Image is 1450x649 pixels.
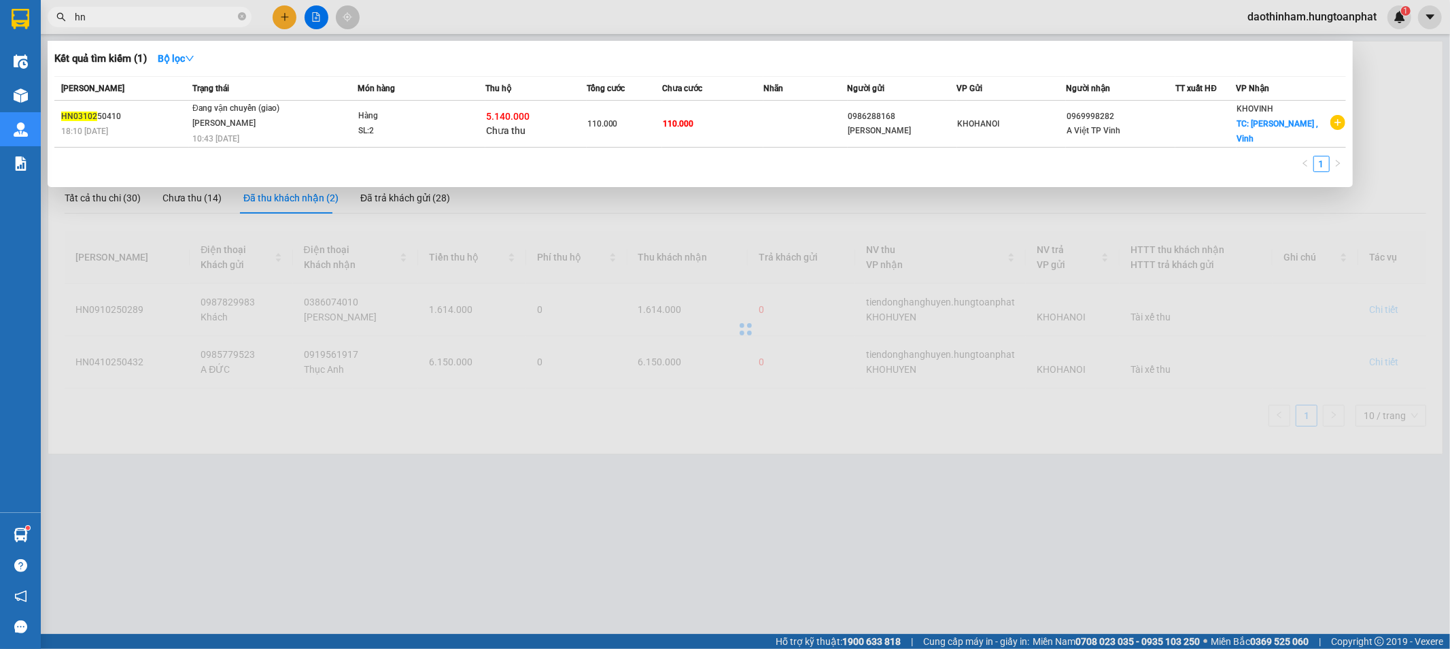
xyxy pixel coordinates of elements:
[1297,156,1313,172] li: Previous Page
[848,124,956,138] div: [PERSON_NAME]
[56,12,66,22] span: search
[14,122,28,137] img: warehouse-icon
[663,119,693,129] span: 110.000
[1067,110,1175,124] div: 0969998282
[848,110,956,124] div: 0986288168
[192,134,239,144] span: 10:43 [DATE]
[662,84,702,93] span: Chưa cước
[192,116,294,131] div: [PERSON_NAME]
[587,84,625,93] span: Tổng cước
[185,54,194,63] span: down
[192,84,229,93] span: Trạng thái
[61,127,108,136] span: 18:10 [DATE]
[1066,84,1110,93] span: Người nhận
[14,528,28,542] img: warehouse-icon
[26,526,30,530] sup: 1
[358,109,460,124] div: Hàng
[763,84,783,93] span: Nhãn
[12,9,29,29] img: logo-vxr
[485,84,511,93] span: Thu hộ
[61,110,188,124] div: 50410
[1330,156,1346,172] li: Next Page
[957,84,983,93] span: VP Gửi
[192,101,294,116] div: Đang vận chuyển (giao)
[158,53,194,64] strong: Bộ lọc
[1334,159,1342,167] span: right
[75,10,235,24] input: Tìm tên, số ĐT hoặc mã đơn
[14,88,28,103] img: warehouse-icon
[1314,156,1329,171] a: 1
[238,12,246,20] span: close-circle
[358,124,460,139] div: SL: 2
[848,84,885,93] span: Người gửi
[147,48,205,69] button: Bộ lọcdown
[1175,84,1217,93] span: TT xuất HĐ
[1237,104,1274,114] span: KHOVINH
[61,112,97,121] span: HN03102
[358,84,395,93] span: Món hàng
[486,125,525,136] span: Chưa thu
[1301,159,1309,167] span: left
[14,559,27,572] span: question-circle
[14,54,28,69] img: warehouse-icon
[54,52,147,66] h3: Kết quả tìm kiếm ( 1 )
[1313,156,1330,172] li: 1
[1237,84,1270,93] span: VP Nhận
[61,84,124,93] span: [PERSON_NAME]
[1330,115,1345,130] span: plus-circle
[14,590,27,603] span: notification
[14,156,28,171] img: solution-icon
[587,119,618,129] span: 110.000
[1330,156,1346,172] button: right
[1297,156,1313,172] button: left
[1067,124,1175,138] div: A Việt TP Vinh
[238,11,246,24] span: close-circle
[14,620,27,633] span: message
[486,111,530,122] span: 5.140.000
[958,119,1000,129] span: KHOHANOI
[1237,119,1319,144] span: TC: [PERSON_NAME] , Vinh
